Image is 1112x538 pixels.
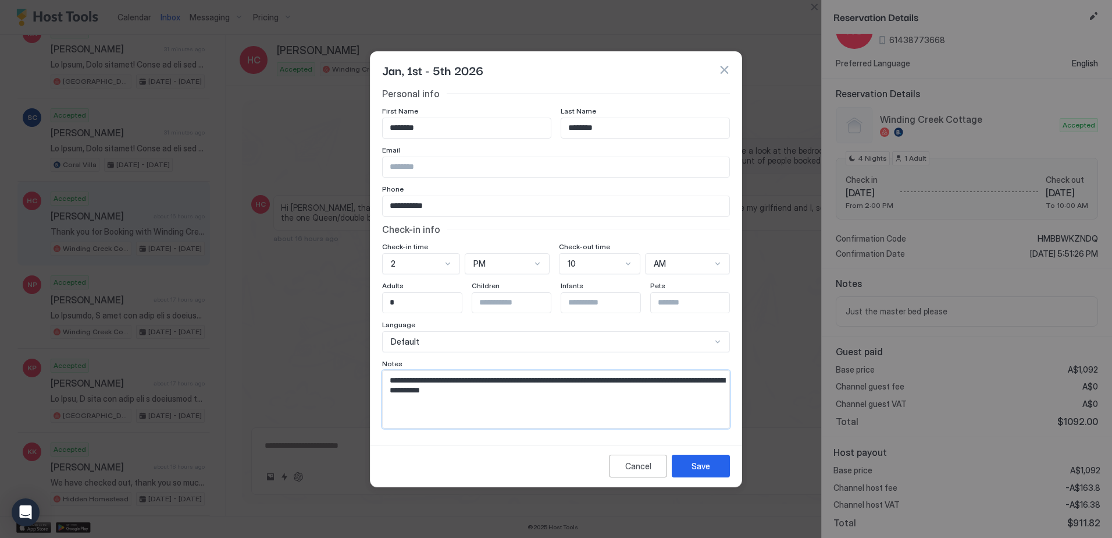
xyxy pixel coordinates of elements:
[559,242,610,251] span: Check-out time
[383,371,729,428] textarea: Input Field
[382,224,440,235] span: Check-in info
[382,61,483,79] span: Jan, 1st - 5th 2026
[568,259,576,269] span: 10
[473,259,486,269] span: PM
[382,320,415,329] span: Language
[383,157,729,177] input: Input Field
[472,281,500,290] span: Children
[383,118,551,138] input: Input Field
[383,293,478,313] input: Input Field
[382,242,428,251] span: Check-in time
[609,455,667,477] button: Cancel
[561,293,657,313] input: Input Field
[382,185,404,193] span: Phone
[651,293,746,313] input: Input Field
[650,281,665,290] span: Pets
[391,337,419,347] span: Default
[561,107,596,115] span: Last Name
[561,281,583,290] span: Infants
[382,107,418,115] span: First Name
[382,88,440,100] span: Personal info
[692,460,710,472] div: Save
[382,281,404,290] span: Adults
[672,455,730,477] button: Save
[472,293,568,313] input: Input Field
[561,118,729,138] input: Input Field
[383,196,729,216] input: Input Field
[654,259,666,269] span: AM
[382,146,400,154] span: Email
[625,460,651,472] div: Cancel
[382,359,402,368] span: Notes
[12,498,40,526] div: Open Intercom Messenger
[391,259,395,269] span: 2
